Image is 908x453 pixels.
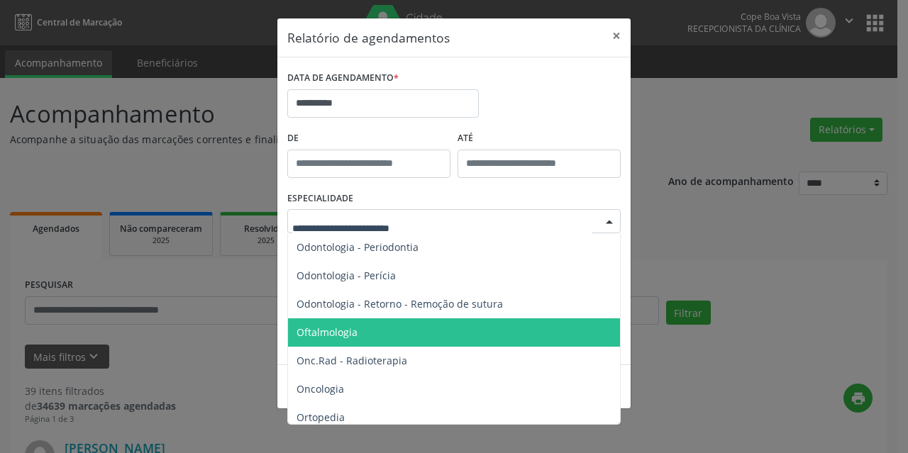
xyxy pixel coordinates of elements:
span: Ortopedia [297,410,345,424]
label: De [287,128,450,150]
span: Oftalmologia [297,325,358,339]
span: Odontologia - Periodontia [297,240,419,254]
span: Onc.Rad - Radioterapia [297,354,407,367]
label: ATÉ [458,128,621,150]
label: DATA DE AGENDAMENTO [287,67,399,89]
button: Close [602,18,631,53]
h5: Relatório de agendamentos [287,28,450,47]
span: Odontologia - Retorno - Remoção de sutura [297,297,503,311]
span: Odontologia - Perícia [297,269,396,282]
span: Oncologia [297,382,344,396]
label: ESPECIALIDADE [287,188,353,210]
